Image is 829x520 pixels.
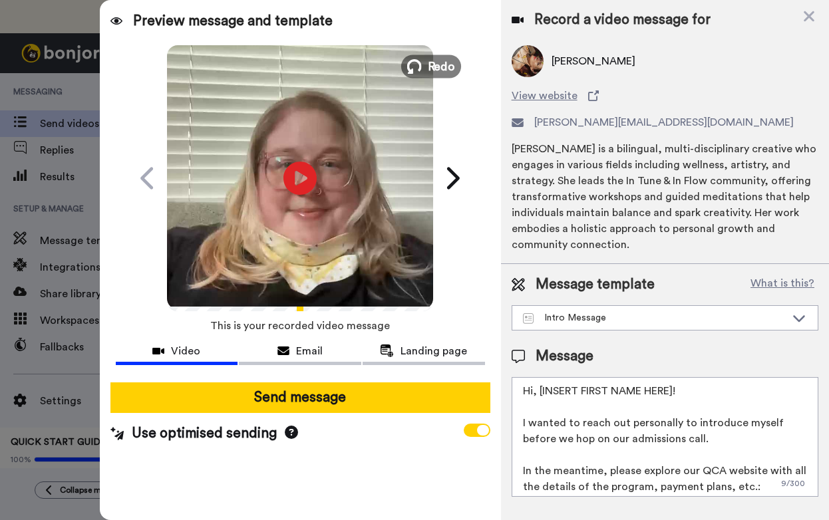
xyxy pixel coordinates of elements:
span: Landing page [401,343,467,359]
button: What is this? [746,275,818,295]
span: This is your recorded video message [210,311,390,340]
span: [PERSON_NAME][EMAIL_ADDRESS][DOMAIN_NAME] [534,114,794,130]
div: [PERSON_NAME] is a bilingual, multi-disciplinary creative who engages in various fields including... [512,141,818,253]
button: Send message [110,382,490,413]
img: Message-temps.svg [523,313,534,324]
div: Intro Message [523,311,786,325]
span: Message [536,346,593,366]
span: Message template [536,275,655,295]
textarea: Hi, [INSERT FIRST NAME HERE]! I wanted to reach out personally to introduce myself before we hop ... [512,377,818,497]
span: Use optimised sending [132,424,277,444]
span: Email [296,343,323,359]
span: Video [171,343,200,359]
